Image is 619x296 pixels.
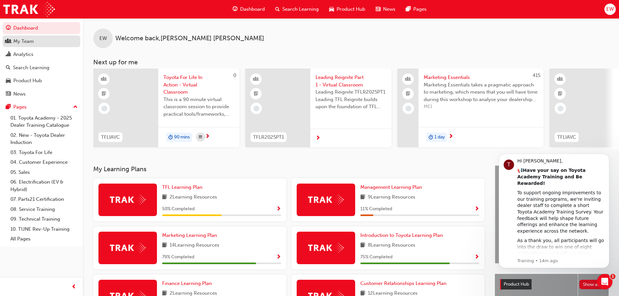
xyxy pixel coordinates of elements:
a: Marketing Learning Plan [162,232,220,239]
span: learningRecordVerb_NONE-icon [558,106,563,111]
span: 79 % Completed [162,253,194,261]
span: guage-icon [233,5,238,13]
a: 05. Sales [8,167,80,177]
span: 11 % Completed [360,205,392,213]
div: Product Hub [13,77,42,84]
span: This is a 90 minute virtual classroom session to provide practical tools/frameworks, behaviours a... [163,96,234,118]
span: Show Progress [474,206,479,212]
a: 08. Service Training [8,204,80,214]
a: 01. Toyota Academy - 2025 Dealer Training Catalogue [8,113,80,130]
iframe: Intercom notifications message [489,148,619,272]
span: car-icon [329,5,334,13]
span: calendar-icon [199,133,202,141]
span: TFLR2025PT1 [253,134,284,141]
img: Trak [308,195,344,205]
span: booktick-icon [406,90,410,98]
a: TFLR2025PT1Leading Reignite Part 1 - Virtual ClassroomLeading Reignite TFLR2025PT1 Leading TFL Re... [245,69,392,147]
span: Toyota For Life In Action - Virtual Classroom [163,74,234,96]
span: booktick-icon [558,90,562,98]
span: booktick-icon [254,90,258,98]
span: book-icon [360,241,365,250]
a: Customer Relationships Learning Plan [360,280,449,287]
span: TFL Learning Plan [162,184,202,190]
span: 8 Learning Resources [368,241,415,250]
span: Management Learning Plan [360,184,422,190]
span: book-icon [360,193,365,201]
span: Product Hub [337,6,365,13]
span: learningRecordVerb_NONE-icon [253,106,259,111]
span: 1 [610,274,615,279]
span: Leading Reignite Part 1 - Virtual Classroom [316,74,386,88]
a: 02. New - Toyota Dealer Induction [8,130,80,148]
span: Finance Learning Plan [162,280,212,286]
img: Trak [110,195,146,205]
div: Search Learning [13,64,49,71]
div: News [13,90,26,98]
span: News [383,6,395,13]
span: 90 mins [174,134,190,141]
span: 14 Learning Resources [170,241,219,250]
span: learningResourceType_INSTRUCTOR_LED-icon [254,75,258,84]
span: EW [606,6,614,13]
span: news-icon [6,91,11,97]
span: Introduction to Toyota Learning Plan [360,232,443,238]
span: Welcome back , [PERSON_NAME] [PERSON_NAME] [115,35,264,42]
a: guage-iconDashboard [227,3,270,16]
button: Show all [579,280,604,289]
span: Product Hub [504,281,529,287]
span: next-icon [205,134,210,140]
div: Pages [13,103,27,111]
img: Trak [110,243,146,253]
a: Dashboard [3,22,80,34]
a: Management Learning Plan [360,184,425,191]
span: search-icon [6,65,10,71]
span: Search Learning [282,6,319,13]
span: pages-icon [406,5,411,13]
span: 0 [233,72,236,78]
a: Analytics [3,48,80,60]
a: 06. Electrification (EV & Hybrid) [8,177,80,194]
h3: Next up for me [83,58,619,66]
a: Product Hub [3,75,80,87]
span: car-icon [6,78,11,84]
span: EW [99,35,107,42]
div: My Team [13,38,34,45]
a: 07. Parts21 Certification [8,194,80,204]
span: TFLIAVC [101,134,120,141]
span: Marketing Essentials takes a pragmatic approach to marketing, which means that you will have time... [424,81,538,103]
span: book-icon [162,241,167,250]
span: 9 Learning Resources [368,193,415,201]
span: duration-icon [168,133,173,142]
a: My Team [3,35,80,47]
span: Leading Reignite TFLR2025PT1 Leading TFL Reignite builds upon the foundation of TFL Reignite, rea... [316,88,386,110]
span: chart-icon [6,52,11,58]
a: pages-iconPages [401,3,432,16]
span: learningResourceType_INSTRUCTOR_LED-icon [102,75,106,84]
button: Show Progress [474,253,479,261]
span: people-icon [406,75,410,84]
a: News [3,88,80,100]
span: Show Progress [474,254,479,260]
span: Marketing Learning Plan [162,232,217,238]
span: news-icon [376,5,380,13]
span: 50 % Completed [162,205,195,213]
a: 03. Toyota For Life [8,148,80,158]
a: 0TFLIAVCToyota For Life In Action - Virtual ClassroomThis is a 90 minute virtual classroom sessio... [93,69,239,147]
a: news-iconNews [370,3,401,16]
span: prev-icon [71,283,76,291]
button: EW [604,4,616,15]
a: Finance Learning Plan [162,280,214,287]
a: All Pages [8,234,80,244]
span: Dashboard [240,6,265,13]
a: Introduction to Toyota Learning Plan [360,232,445,239]
a: Trak [3,2,55,17]
span: next-icon [316,135,320,141]
span: Pages [413,6,427,13]
span: 75 % Completed [360,253,393,261]
a: Search Learning [3,62,80,74]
